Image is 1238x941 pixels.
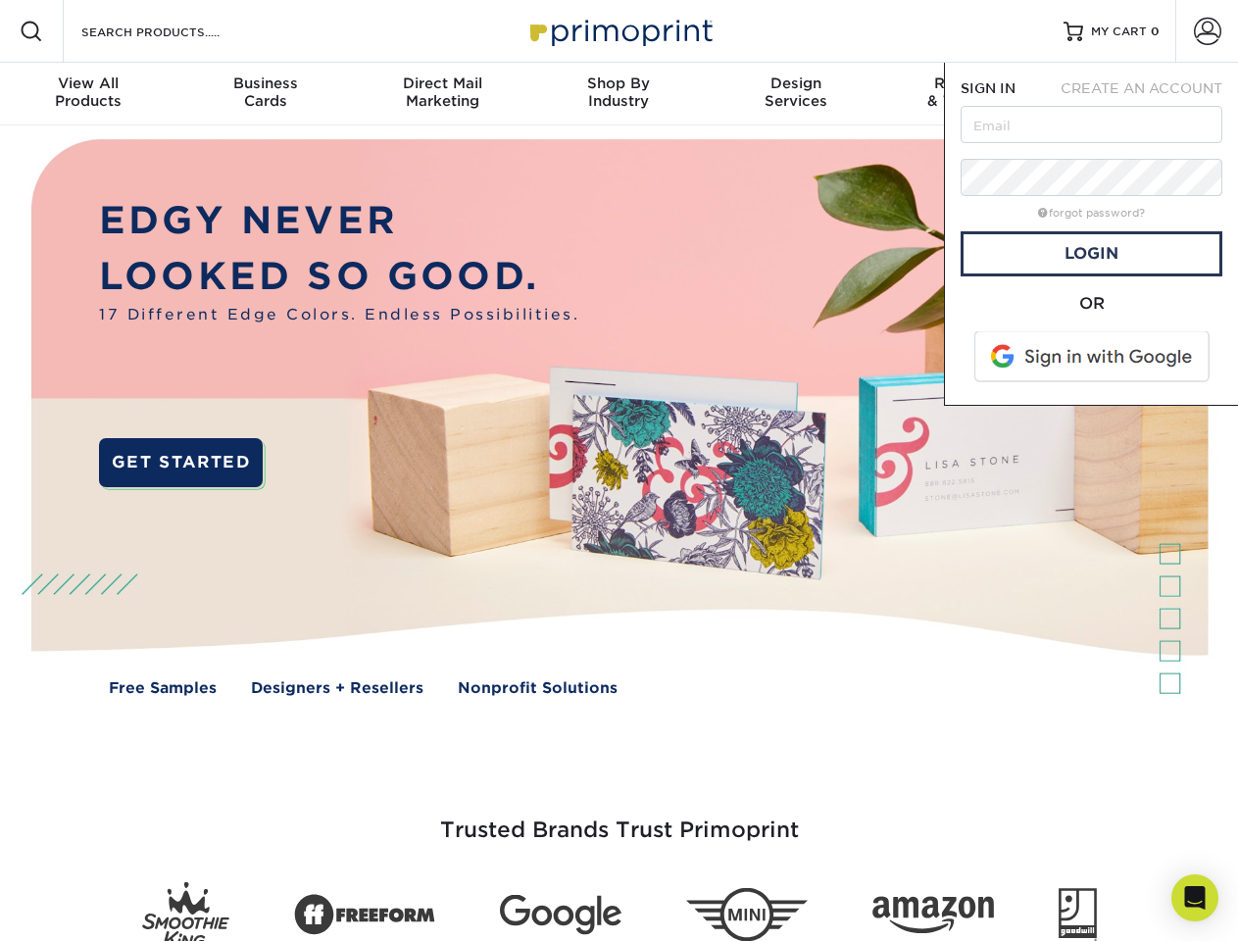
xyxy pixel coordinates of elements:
a: BusinessCards [176,63,353,125]
img: Amazon [872,897,994,934]
span: MY CART [1091,24,1147,40]
div: Open Intercom Messenger [1171,874,1218,921]
input: Email [961,106,1222,143]
a: DesignServices [708,63,884,125]
div: Cards [176,74,353,110]
img: Google [500,895,621,935]
a: Resources& Templates [884,63,1061,125]
span: Direct Mail [354,74,530,92]
a: GET STARTED [99,438,263,487]
a: Shop ByIndustry [530,63,707,125]
img: Primoprint [521,10,718,52]
span: Business [176,74,353,92]
a: forgot password? [1038,207,1145,220]
a: Nonprofit Solutions [458,677,618,700]
a: Designers + Resellers [251,677,423,700]
div: & Templates [884,74,1061,110]
div: Services [708,74,884,110]
a: Login [961,231,1222,276]
div: Industry [530,74,707,110]
div: Marketing [354,74,530,110]
span: CREATE AN ACCOUNT [1061,80,1222,96]
a: Free Samples [109,677,217,700]
p: EDGY NEVER [99,193,579,249]
span: 0 [1151,25,1160,38]
span: 17 Different Edge Colors. Endless Possibilities. [99,304,579,326]
p: LOOKED SO GOOD. [99,249,579,305]
span: Shop By [530,74,707,92]
input: SEARCH PRODUCTS..... [79,20,271,43]
span: Resources [884,74,1061,92]
a: Direct MailMarketing [354,63,530,125]
span: Design [708,74,884,92]
img: Goodwill [1059,888,1097,941]
span: SIGN IN [961,80,1015,96]
div: OR [961,292,1222,316]
h3: Trusted Brands Trust Primoprint [46,770,1193,867]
